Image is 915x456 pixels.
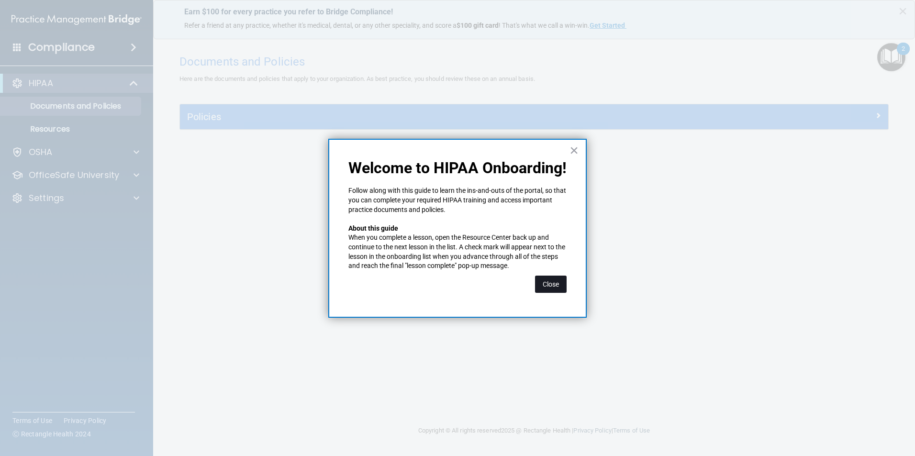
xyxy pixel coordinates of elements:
button: Close [535,276,567,293]
p: Welcome to HIPAA Onboarding! [348,159,567,177]
p: When you complete a lesson, open the Resource Center back up and continue to the next lesson in t... [348,233,567,270]
button: Close [569,143,579,158]
p: Follow along with this guide to learn the ins-and-outs of the portal, so that you can complete yo... [348,186,567,214]
strong: About this guide [348,224,398,232]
